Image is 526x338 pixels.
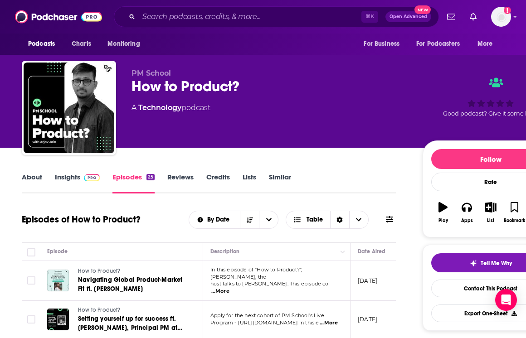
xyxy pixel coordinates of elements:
[358,277,377,285] p: [DATE]
[210,280,329,287] span: host talks to [PERSON_NAME]. This episode co
[477,38,493,50] span: More
[470,260,477,267] img: tell me why sparkle
[210,312,324,319] span: Apply for the next cohort of PM School's Live
[28,38,55,50] span: Podcasts
[385,11,431,22] button: Open AdvancedNew
[491,7,511,27] img: User Profile
[66,35,97,53] a: Charts
[138,103,181,112] a: Technology
[358,315,377,323] p: [DATE]
[131,102,210,113] div: A podcast
[210,266,302,280] span: In this episode of "How to Product?", ⁠⁠⁠⁠⁠⁠⁠[PERSON_NAME]⁠⁠⁠⁠⁠⁠⁠, the
[431,196,455,229] button: Play
[15,8,102,25] img: Podchaser - Follow, Share and Rate Podcasts
[78,306,187,314] a: How to Product?
[240,211,259,228] button: Sort Direction
[107,38,140,50] span: Monitoring
[361,11,378,23] span: ⌘ K
[320,319,338,327] span: ...More
[504,7,511,14] svg: Add a profile image
[357,35,411,53] button: open menu
[491,7,511,27] span: Logged in as cmand-c
[390,14,427,19] span: Open Advanced
[210,319,319,326] span: Program - [URL][DOMAIN_NAME] In this e
[47,246,68,257] div: Episode
[491,7,511,27] button: Show profile menu
[27,315,35,324] span: Toggle select row
[286,211,369,229] button: Choose View
[84,174,100,181] img: Podchaser Pro
[364,38,399,50] span: For Business
[146,174,155,180] div: 25
[24,63,114,153] img: How to Product?
[455,196,478,229] button: Apps
[114,6,439,27] div: Search podcasts, credits, & more...
[243,173,256,193] a: Lists
[269,173,291,193] a: Similar
[78,275,187,294] a: Navigating Global Product-Market Fit ft. [PERSON_NAME]
[479,196,502,229] button: List
[410,35,473,53] button: open menu
[131,69,171,77] span: PM School
[27,276,35,285] span: Toggle select row
[78,276,182,293] span: Navigating Global Product-Market Fit ft. [PERSON_NAME]
[481,260,512,267] span: Tell Me Why
[112,173,155,193] a: Episodes25
[78,267,187,275] a: How to Product?
[22,214,141,225] h1: Episodes of How to Product?
[414,5,431,14] span: New
[139,10,361,24] input: Search podcasts, credits, & more...
[189,217,240,223] button: open menu
[211,288,229,295] span: ...More
[487,218,494,223] div: List
[504,218,525,223] div: Bookmark
[22,35,67,53] button: open menu
[466,9,480,24] a: Show notifications dropdown
[502,196,526,229] button: Bookmark
[22,173,42,193] a: About
[416,38,460,50] span: For Podcasters
[189,211,279,229] h2: Choose List sort
[358,246,385,257] div: Date Aired
[210,246,239,257] div: Description
[78,268,121,274] span: How to Product?
[101,35,151,53] button: open menu
[207,217,233,223] span: By Date
[259,211,278,228] button: open menu
[461,218,473,223] div: Apps
[55,173,100,193] a: InsightsPodchaser Pro
[337,246,348,257] button: Column Actions
[72,38,91,50] span: Charts
[330,211,349,228] div: Sort Direction
[206,173,230,193] a: Credits
[78,307,121,313] span: How to Product?
[495,289,517,311] div: Open Intercom Messenger
[438,218,448,223] div: Play
[443,9,459,24] a: Show notifications dropdown
[307,217,323,223] span: Table
[167,173,194,193] a: Reviews
[471,35,504,53] button: open menu
[78,314,187,333] a: Setting yourself up for success ft. [PERSON_NAME], Principal PM at BYJU'S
